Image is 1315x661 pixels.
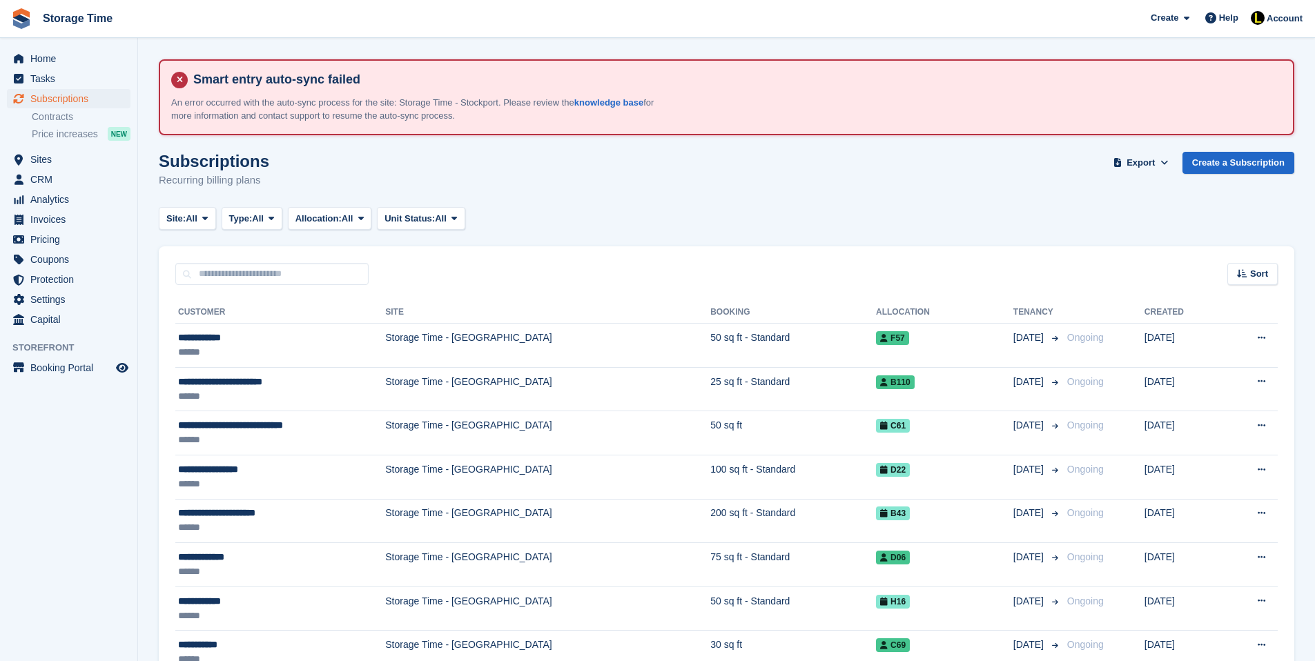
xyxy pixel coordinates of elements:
[1111,152,1171,175] button: Export
[1013,375,1046,389] span: [DATE]
[1144,455,1221,499] td: [DATE]
[710,367,876,411] td: 25 sq ft - Standard
[295,212,342,226] span: Allocation:
[710,411,876,455] td: 50 sq ft
[1251,11,1265,25] img: Laaibah Sarwar
[30,49,113,68] span: Home
[377,207,465,230] button: Unit Status: All
[876,375,915,389] span: B110
[1250,267,1268,281] span: Sort
[159,152,269,170] h1: Subscriptions
[7,170,130,189] a: menu
[710,499,876,543] td: 200 sq ft - Standard
[876,595,910,609] span: H16
[222,207,282,230] button: Type: All
[30,290,113,309] span: Settings
[876,331,909,345] span: F57
[574,97,643,108] a: knowledge base
[385,411,710,455] td: Storage Time - [GEOGRAPHIC_DATA]
[876,551,910,564] span: D06
[186,212,197,226] span: All
[7,290,130,309] a: menu
[1267,12,1303,26] span: Account
[32,126,130,141] a: Price increases NEW
[385,586,710,631] td: Storage Time - [GEOGRAPHIC_DATA]
[1013,330,1046,345] span: [DATE]
[166,212,186,226] span: Site:
[30,358,113,377] span: Booking Portal
[1144,543,1221,587] td: [DATE]
[876,302,1013,324] th: Allocation
[1067,507,1104,518] span: Ongoing
[108,127,130,141] div: NEW
[1144,367,1221,411] td: [DATE]
[32,128,98,141] span: Price increases
[435,212,447,226] span: All
[1151,11,1178,25] span: Create
[710,324,876,368] td: 50 sq ft - Standard
[385,499,710,543] td: Storage Time - [GEOGRAPHIC_DATA]
[1144,586,1221,631] td: [DATE]
[1144,302,1221,324] th: Created
[1067,595,1104,606] span: Ongoing
[1067,376,1104,387] span: Ongoing
[12,341,137,355] span: Storefront
[159,172,269,188] p: Recurring billing plans
[288,207,372,230] button: Allocation: All
[385,455,710,499] td: Storage Time - [GEOGRAPHIC_DATA]
[7,250,130,269] a: menu
[7,210,130,229] a: menu
[1127,156,1155,170] span: Export
[1013,594,1046,609] span: [DATE]
[710,455,876,499] td: 100 sq ft - Standard
[7,69,130,88] a: menu
[7,150,130,169] a: menu
[1013,302,1062,324] th: Tenancy
[1067,464,1104,475] span: Ongoing
[30,310,113,329] span: Capital
[30,210,113,229] span: Invoices
[7,190,130,209] a: menu
[171,96,654,123] p: An error occurred with the auto-sync process for the site: Storage Time - Stockport. Please revie...
[710,302,876,324] th: Booking
[252,212,264,226] span: All
[30,250,113,269] span: Coupons
[37,7,118,30] a: Storage Time
[1067,332,1104,343] span: Ongoing
[30,69,113,88] span: Tasks
[1067,420,1104,431] span: Ongoing
[11,8,32,29] img: stora-icon-8386f47178a22dfd0bd8f6a31ec36ba5ce8667c1dd55bd0f319d3a0aa187defe.svg
[385,324,710,368] td: Storage Time - [GEOGRAPHIC_DATA]
[159,207,216,230] button: Site: All
[30,270,113,289] span: Protection
[876,419,910,433] span: C61
[710,586,876,631] td: 50 sq ft - Standard
[1144,324,1221,368] td: [DATE]
[114,359,130,376] a: Preview store
[342,212,353,226] span: All
[876,638,910,652] span: C69
[384,212,435,226] span: Unit Status:
[7,270,130,289] a: menu
[1013,638,1046,652] span: [DATE]
[30,89,113,108] span: Subscriptions
[1144,499,1221,543] td: [DATE]
[1067,551,1104,562] span: Ongoing
[229,212,253,226] span: Type:
[1013,550,1046,564] span: [DATE]
[1067,639,1104,650] span: Ongoing
[385,302,710,324] th: Site
[32,110,130,124] a: Contracts
[7,358,130,377] a: menu
[30,170,113,189] span: CRM
[30,190,113,209] span: Analytics
[1013,506,1046,520] span: [DATE]
[876,463,910,477] span: D22
[1013,418,1046,433] span: [DATE]
[1013,462,1046,477] span: [DATE]
[1144,411,1221,455] td: [DATE]
[385,367,710,411] td: Storage Time - [GEOGRAPHIC_DATA]
[7,89,130,108] a: menu
[30,230,113,249] span: Pricing
[188,72,1282,88] h4: Smart entry auto-sync failed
